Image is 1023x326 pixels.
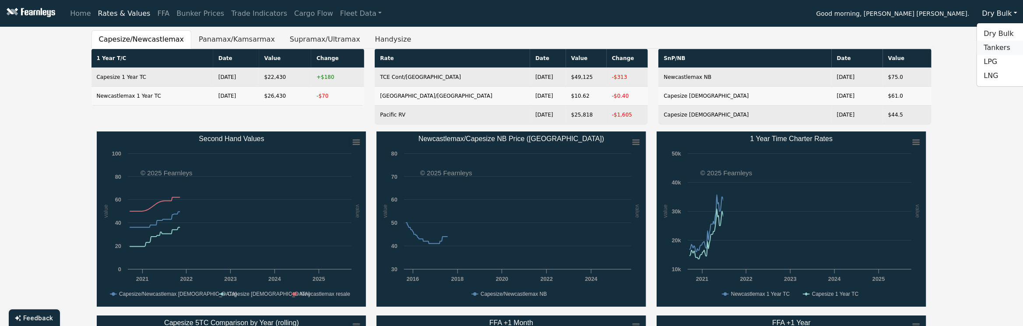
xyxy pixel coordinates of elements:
td: [DATE] [213,68,259,87]
th: Value [259,49,312,68]
text: value [914,205,921,218]
text: 2022 [740,276,752,282]
text: 2020 [496,276,508,282]
text: 2023 [784,276,797,282]
text: © 2025 Fearnleys [700,169,752,177]
text: 2025 [313,276,325,282]
td: $49,125 [566,68,607,87]
a: FFA [154,5,173,22]
text: 50k [672,150,682,157]
td: $25,818 [566,106,607,124]
th: Date [213,49,259,68]
a: Trade Indicators [228,5,291,22]
td: TCE Cont/[GEOGRAPHIC_DATA] [375,68,530,87]
a: Cargo Flow [291,5,337,22]
text: © 2025 Fearnleys [141,169,193,177]
text: value [382,205,388,218]
td: Capesize 1 Year TC [91,68,213,87]
button: Handysize [368,30,419,49]
button: Dry Bulk [977,5,1023,22]
td: $10.62 [566,87,607,106]
th: Value [566,49,607,68]
td: $61.0 [883,87,932,106]
td: [DATE] [530,68,566,87]
button: Capesize/Newcastlemax [91,30,192,49]
td: -$1,605 [607,106,648,124]
svg: Second Hand Values [97,131,366,307]
text: 2024 [585,276,598,282]
text: value [634,205,641,218]
text: 2018 [451,276,464,282]
td: Pacific RV [375,106,530,124]
text: © 2025 Fearnleys [420,169,472,177]
td: $22,430 [259,68,312,87]
text: 80 [391,150,397,157]
text: 50 [391,220,397,226]
text: Capesize/Newcastlemax [DEMOGRAPHIC_DATA] [119,291,237,297]
svg: 1 Year Time Charter Rates [657,131,926,307]
text: 2021 [136,276,148,282]
td: [DATE] [832,106,883,124]
text: Capesize [DEMOGRAPHIC_DATA] [228,291,310,297]
td: $44.5 [883,106,932,124]
text: 40 [115,220,121,226]
text: 30k [672,208,682,215]
text: value [355,205,361,218]
td: [DATE] [530,87,566,106]
th: Rate [375,49,530,68]
span: Good morning, [PERSON_NAME] [PERSON_NAME]. [816,7,970,22]
text: 40k [672,179,682,186]
text: Capesize 1 Year TC [812,291,859,297]
td: [DATE] [530,106,566,124]
a: Fleet Data [337,5,385,22]
text: 2023 [224,276,236,282]
td: +$180 [311,68,364,87]
th: Change [607,49,648,68]
text: 2022 [541,276,553,282]
a: Bunker Prices [173,5,228,22]
text: Newcastlemax 1 Year TC [731,291,790,297]
text: Newcastlemax resale [300,291,350,297]
td: [GEOGRAPHIC_DATA]/[GEOGRAPHIC_DATA] [375,87,530,106]
td: -$313 [607,68,648,87]
td: -$0.40 [607,87,648,106]
text: 40 [391,243,397,249]
td: $75.0 [883,68,932,87]
th: SnP/NB [658,49,831,68]
button: Supramax/Ultramax [282,30,368,49]
button: Panamax/Kamsarmax [191,30,282,49]
th: Date [530,49,566,68]
text: 60 [115,196,121,203]
text: 80 [115,174,121,180]
text: 2025 [873,276,885,282]
text: 20k [672,237,682,244]
text: 2024 [829,276,841,282]
text: Newcastlemax/Capesize NB Price ([GEOGRAPHIC_DATA]) [418,135,604,143]
td: Capesize [DEMOGRAPHIC_DATA] [658,87,831,106]
td: Capesize [DEMOGRAPHIC_DATA] [658,106,831,124]
text: 2022 [180,276,192,282]
text: 100 [112,150,121,157]
text: Second Hand Values [199,135,264,142]
text: 60 [391,196,397,203]
text: 0 [118,266,121,273]
td: $26,430 [259,87,312,106]
td: Newcastlemax NB [658,68,831,87]
text: Capesize/Newcastlemax NB [481,291,547,297]
a: Rates & Values [95,5,154,22]
th: 1 Year T/C [91,49,213,68]
td: Newcastlemax 1 Year TC [91,87,213,106]
text: value [662,205,669,218]
text: 1 Year Time Charter Rates [750,135,833,142]
text: value [102,205,109,218]
text: 30 [391,266,397,273]
th: Change [311,49,364,68]
text: 10k [672,266,682,273]
svg: Newcastlemax/Capesize NB Price (China) [376,131,646,307]
th: Value [883,49,932,68]
text: 2024 [268,276,281,282]
text: 2016 [407,276,419,282]
text: 2021 [696,276,708,282]
text: 20 [115,243,121,249]
a: Home [67,5,94,22]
